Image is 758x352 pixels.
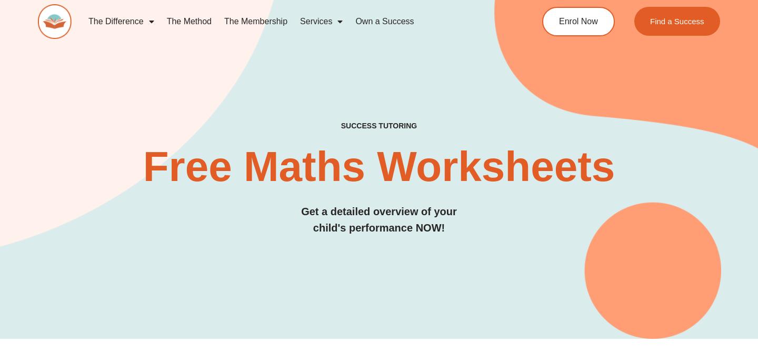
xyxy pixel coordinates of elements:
[634,7,720,36] a: Find a Success
[82,9,161,34] a: The Difference
[218,9,294,34] a: The Membership
[38,146,720,188] h2: Free Maths Worksheets​
[650,17,704,25] span: Find a Success
[38,122,720,130] h4: SUCCESS TUTORING​
[82,9,503,34] nav: Menu
[294,9,349,34] a: Services
[349,9,420,34] a: Own a Success
[542,7,615,36] a: Enrol Now
[38,204,720,236] h3: Get a detailed overview of your child's performance NOW!
[559,17,598,26] span: Enrol Now
[161,9,218,34] a: The Method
